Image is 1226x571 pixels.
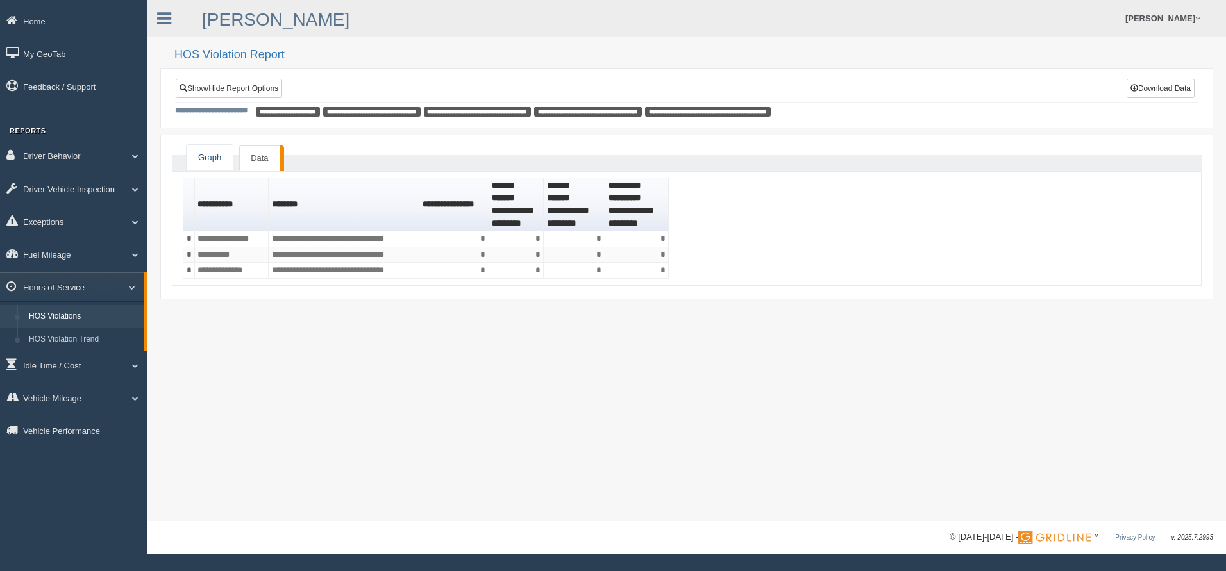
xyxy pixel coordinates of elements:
th: Sort column [419,178,489,231]
div: © [DATE]-[DATE] - ™ [950,531,1213,544]
th: Sort column [195,178,269,231]
button: Download Data [1127,79,1195,98]
a: Data [239,145,280,172]
img: Gridline [1018,531,1091,544]
a: Graph [187,145,233,171]
th: Sort column [544,178,605,231]
span: v. 2025.7.2993 [1171,534,1213,541]
th: Sort column [605,178,669,231]
a: HOS Violations [23,305,144,328]
a: [PERSON_NAME] [202,10,349,29]
a: Show/Hide Report Options [176,79,282,98]
th: Sort column [489,178,544,231]
th: Sort column [269,178,420,231]
a: Privacy Policy [1115,534,1155,541]
a: HOS Violation Trend [23,328,144,351]
h2: HOS Violation Report [174,49,1213,62]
